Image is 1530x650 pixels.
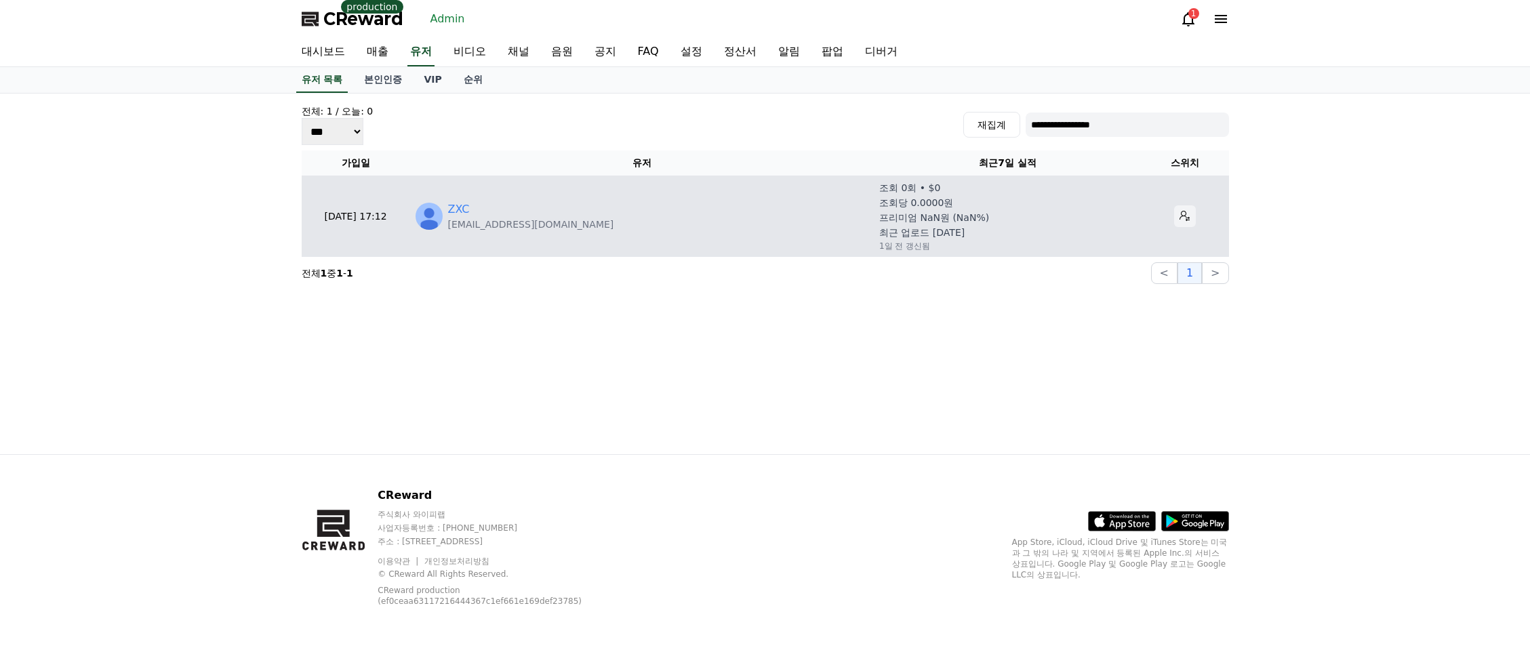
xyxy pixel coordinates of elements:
button: < [1151,262,1177,284]
a: 팝업 [811,38,854,66]
a: CReward [302,8,403,30]
span: Messages [113,451,153,462]
a: 매출 [356,38,399,66]
a: 1 [1180,11,1196,27]
p: 사업자등록번호 : [PHONE_NUMBER] [378,523,616,533]
a: Admin [425,8,470,30]
h4: 전체: 1 / 오늘: 0 [302,104,374,118]
a: VIP [413,67,452,93]
p: App Store, iCloud, iCloud Drive 및 iTunes Store는 미국과 그 밖의 나라 및 지역에서 등록된 Apple Inc.의 서비스 상표입니다. Goo... [1012,537,1229,580]
p: 프리미엄 NaN원 (NaN%) [879,211,989,224]
p: 최근 업로드 [DATE] [879,226,965,239]
strong: 1 [336,268,343,279]
p: 1일 전 갱신됨 [879,241,930,251]
a: Messages [89,430,175,464]
a: 유저 목록 [296,67,348,93]
a: Home [4,430,89,464]
p: 주소 : [STREET_ADDRESS] [378,536,616,547]
button: 1 [1177,262,1202,284]
p: CReward production (ef0ceaa63117216444367c1ef661e169def23785) [378,585,595,607]
a: 알림 [767,38,811,66]
a: 개인정보처리방침 [424,556,489,566]
a: Settings [175,430,260,464]
a: 음원 [540,38,584,66]
img: https://lh3.googleusercontent.com/a-/ALV-UjUDpDOdzapSYu5gQUXAqLKQYf9Reh34lBkDwhkILtsqCagdnkEXudgD... [416,203,443,230]
p: [EMAIL_ADDRESS][DOMAIN_NAME] [448,218,614,231]
span: CReward [323,8,403,30]
p: [DATE] 17:12 [307,209,405,224]
th: 가입일 [302,150,410,176]
a: 유저 [407,38,435,66]
p: 주식회사 와이피랩 [378,509,616,520]
th: 유저 [410,150,874,176]
button: > [1202,262,1228,284]
a: ZXC [448,201,470,218]
a: FAQ [627,38,670,66]
strong: 1 [346,268,353,279]
a: 설정 [670,38,713,66]
strong: 1 [321,268,327,279]
p: CReward [378,487,616,504]
p: © CReward All Rights Reserved. [378,569,616,580]
span: Home [35,450,58,461]
a: 이용약관 [378,556,420,566]
div: 1 [1188,8,1199,19]
a: 비디오 [443,38,497,66]
th: 스위치 [1142,150,1229,176]
a: 공지 [584,38,627,66]
p: 조회당 0.0000원 [879,196,953,209]
p: 조회 0회 • $0 [879,181,940,195]
a: 정산서 [713,38,767,66]
a: 본인인증 [353,67,413,93]
th: 최근7일 실적 [874,150,1142,176]
a: 채널 [497,38,540,66]
a: 디버거 [854,38,908,66]
button: 재집계 [963,112,1020,138]
a: 순위 [453,67,494,93]
a: 대시보드 [291,38,356,66]
span: Settings [201,450,234,461]
p: 전체 중 - [302,266,353,280]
